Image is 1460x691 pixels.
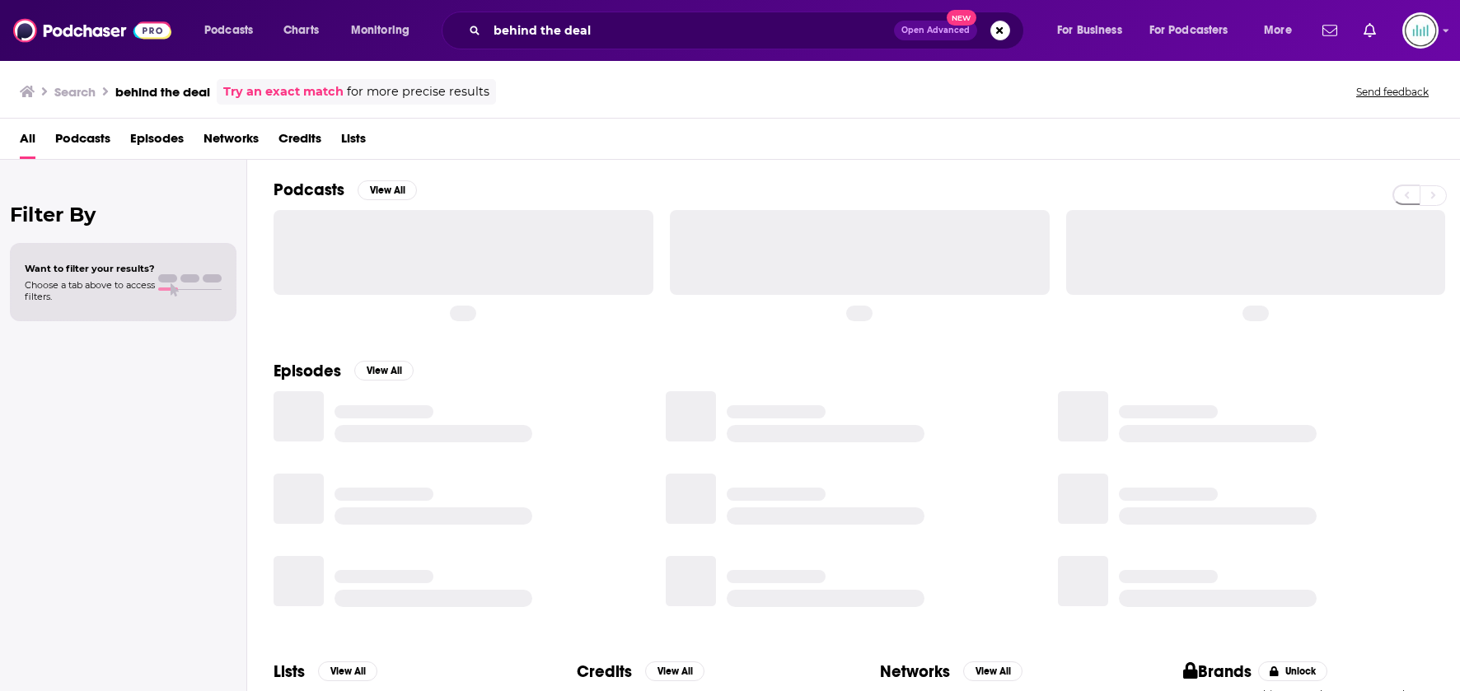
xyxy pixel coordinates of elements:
[54,84,96,100] h3: Search
[880,661,950,682] h2: Networks
[25,279,155,302] span: Choose a tab above to access filters.
[487,17,894,44] input: Search podcasts, credits, & more...
[20,125,35,159] a: All
[115,84,210,100] h3: behind the deal
[1057,19,1122,42] span: For Business
[1264,19,1292,42] span: More
[1351,85,1434,99] button: Send feedback
[274,361,341,381] h2: Episodes
[1402,12,1439,49] img: User Profile
[341,125,366,159] a: Lists
[1316,16,1344,44] a: Show notifications dropdown
[10,203,236,226] h2: Filter By
[204,19,253,42] span: Podcasts
[274,661,377,682] a: ListsView All
[354,361,414,381] button: View All
[1149,19,1228,42] span: For Podcasters
[1252,17,1313,44] button: open menu
[274,180,344,200] h2: Podcasts
[1357,16,1383,44] a: Show notifications dropdown
[947,10,976,26] span: New
[13,15,171,46] img: Podchaser - Follow, Share and Rate Podcasts
[193,17,274,44] button: open menu
[577,661,704,682] a: CreditsView All
[1183,661,1252,682] h2: Brands
[318,661,377,681] button: View All
[1402,12,1439,49] span: Logged in as podglomerate
[55,125,110,159] a: Podcasts
[273,17,329,44] a: Charts
[1046,17,1143,44] button: open menu
[645,661,704,681] button: View All
[351,19,409,42] span: Monitoring
[130,125,184,159] a: Episodes
[339,17,431,44] button: open menu
[347,82,489,101] span: for more precise results
[457,12,1040,49] div: Search podcasts, credits, & more...
[358,180,417,200] button: View All
[25,263,155,274] span: Want to filter your results?
[274,180,417,200] a: PodcastsView All
[274,361,414,381] a: EpisodesView All
[223,82,344,101] a: Try an exact match
[894,21,977,40] button: Open AdvancedNew
[204,125,259,159] a: Networks
[880,661,1022,682] a: NetworksView All
[901,26,970,35] span: Open Advanced
[278,125,321,159] a: Credits
[283,19,319,42] span: Charts
[1258,661,1328,681] button: Unlock
[1139,17,1252,44] button: open menu
[577,661,632,682] h2: Credits
[963,661,1022,681] button: View All
[1402,12,1439,49] button: Show profile menu
[274,661,305,682] h2: Lists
